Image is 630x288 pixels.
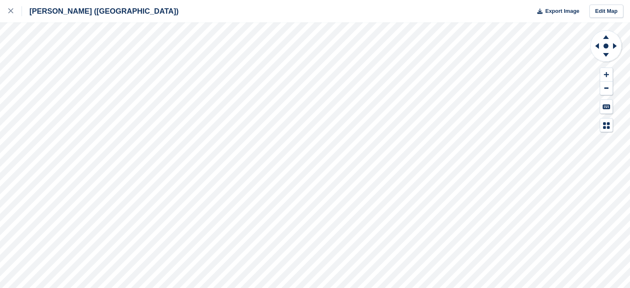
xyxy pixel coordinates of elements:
a: Edit Map [589,5,623,18]
button: Zoom In [600,68,613,82]
button: Map Legend [600,119,613,132]
button: Zoom Out [600,82,613,95]
button: Export Image [532,5,579,18]
span: Export Image [545,7,579,15]
button: Keyboard Shortcuts [600,100,613,114]
div: [PERSON_NAME] ([GEOGRAPHIC_DATA]) [22,6,179,16]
